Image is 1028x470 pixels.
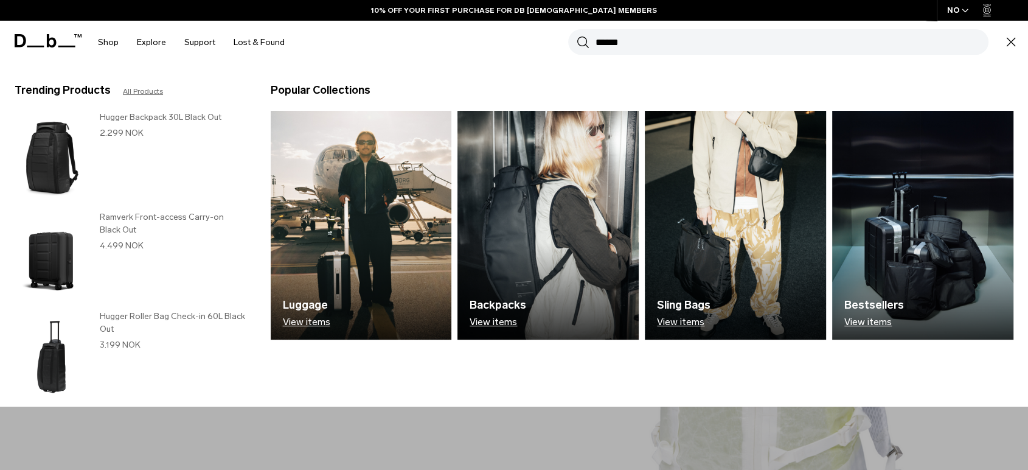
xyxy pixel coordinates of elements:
span: 2.299 NOK [100,128,144,138]
a: Support [184,21,215,64]
a: Db Sling Bags View items [645,111,826,340]
p: View items [657,317,710,328]
h3: Backpacks [470,297,526,314]
img: Db [645,111,826,340]
a: Lost & Found [234,21,285,64]
p: View items [470,317,526,328]
h3: Luggage [283,297,330,314]
img: Db [832,111,1013,340]
h3: Ramverk Front-access Carry-on Black Out [100,211,246,236]
h3: Hugger Backpack 30L Black Out [100,111,246,124]
a: Db Luggage View items [271,111,452,340]
p: View items [283,317,330,328]
img: Hugger Backpack 30L Black Out [15,111,88,205]
span: 4.499 NOK [100,240,144,251]
p: View items [844,317,904,328]
h3: Hugger Roller Bag Check-in 60L Black Out [100,310,246,335]
a: 10% OFF YOUR FIRST PURCHASE FOR DB [DEMOGRAPHIC_DATA] MEMBERS [371,5,657,16]
img: Db [457,111,639,340]
h3: Bestsellers [844,297,904,314]
a: All Products [123,86,163,97]
h3: Trending Products [15,82,111,99]
h3: Popular Collections [271,82,370,99]
nav: Main Navigation [89,21,294,64]
a: Db Backpacks View items [457,111,639,340]
span: 3.199 NOK [100,340,141,350]
a: Ramverk Front-access Carry-on Black Out Ramverk Front-access Carry-on Black Out 4.499 NOK [15,211,246,304]
h3: Sling Bags [657,297,710,314]
a: Hugger Backpack 30L Black Out Hugger Backpack 30L Black Out 2.299 NOK [15,111,246,205]
img: Hugger Roller Bag Check-in 60L Black Out [15,310,88,404]
a: Hugger Roller Bag Check-in 60L Black Out Hugger Roller Bag Check-in 60L Black Out 3.199 NOK [15,310,246,404]
a: Explore [137,21,166,64]
img: Db [271,111,452,340]
a: Db Bestsellers View items [832,111,1013,340]
img: Ramverk Front-access Carry-on Black Out [15,211,88,304]
a: Shop [98,21,119,64]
